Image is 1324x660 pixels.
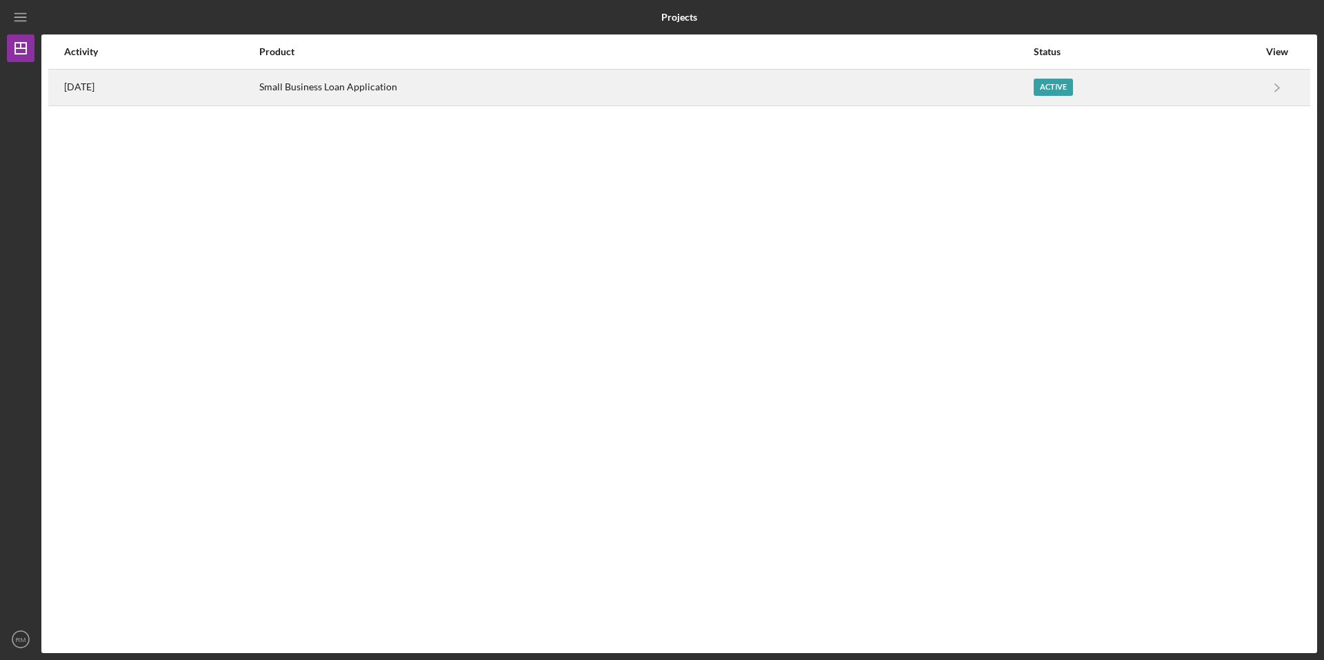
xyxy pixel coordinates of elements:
text: RM [16,636,26,643]
button: RM [7,626,34,653]
div: Product [259,46,1032,57]
div: Status [1034,46,1258,57]
time: 2025-10-10 13:15 [64,81,94,92]
div: Small Business Loan Application [259,70,1032,105]
div: Activity [64,46,258,57]
b: Projects [661,12,697,23]
div: Active [1034,79,1073,96]
div: View [1260,46,1294,57]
